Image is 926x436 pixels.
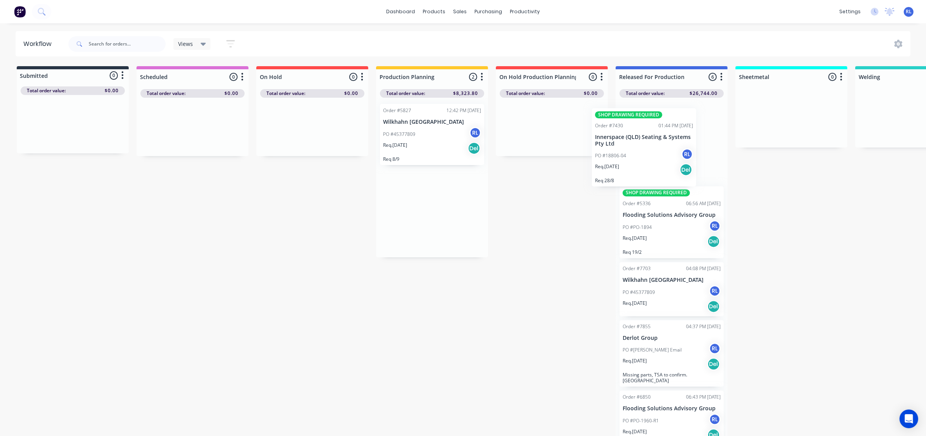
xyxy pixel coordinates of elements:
[584,90,598,97] span: $0.00
[18,72,48,80] div: Submitted
[110,71,118,79] span: 0
[386,90,425,97] span: Total order value:
[224,90,238,97] span: $0.00
[709,73,717,81] span: 6
[828,73,837,81] span: 0
[589,73,597,81] span: 0
[449,6,471,18] div: sales
[105,87,119,94] span: $0.00
[140,73,217,81] input: Enter column name…
[499,73,576,81] input: Enter column name…
[453,90,478,97] span: $8,323.80
[178,40,193,48] span: Views
[344,90,358,97] span: $0.00
[835,6,865,18] div: settings
[14,6,26,18] img: Factory
[419,6,449,18] div: products
[229,73,238,81] span: 0
[469,73,477,81] span: 2
[260,73,336,81] input: Enter column name…
[89,36,166,52] input: Search for orders...
[900,410,918,428] div: Open Intercom Messenger
[266,90,305,97] span: Total order value:
[382,6,419,18] a: dashboard
[349,73,357,81] span: 0
[506,6,544,18] div: productivity
[23,39,55,49] div: Workflow
[147,90,186,97] span: Total order value:
[619,73,696,81] input: Enter column name…
[739,73,816,81] input: Enter column name…
[506,90,545,97] span: Total order value:
[471,6,506,18] div: purchasing
[690,90,718,97] span: $26,744.00
[380,73,456,81] input: Enter column name…
[27,87,66,94] span: Total order value:
[906,8,912,15] span: RL
[626,90,665,97] span: Total order value:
